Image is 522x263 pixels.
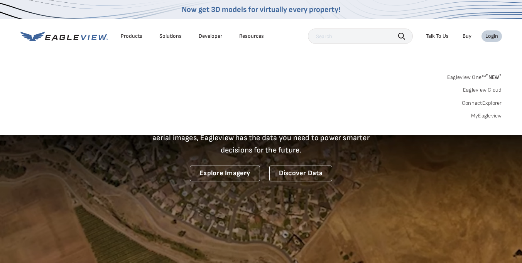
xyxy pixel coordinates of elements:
input: Search [308,28,413,44]
p: A new era starts here. Built on more than 3.5 billion high-resolution aerial images, Eagleview ha... [143,119,379,156]
a: ConnectExplorer [462,100,502,107]
a: Now get 3D models for virtually every property! [182,5,340,14]
a: Eagleview One™*NEW* [447,72,502,80]
span: NEW [486,74,502,80]
a: Explore Imagery [190,166,260,181]
div: Login [485,33,498,40]
a: Discover Data [269,166,332,181]
a: Eagleview Cloud [463,87,502,94]
div: Resources [239,33,264,40]
div: Talk To Us [426,33,449,40]
div: Solutions [159,33,182,40]
div: Products [121,33,142,40]
a: MyEagleview [471,112,502,119]
a: Buy [463,33,471,40]
a: Developer [199,33,222,40]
